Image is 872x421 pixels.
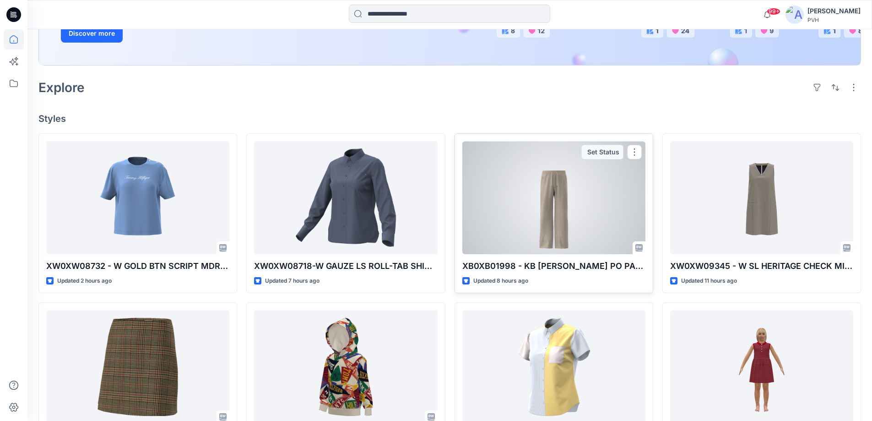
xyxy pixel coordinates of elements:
[57,276,112,286] p: Updated 2 hours ago
[254,141,437,254] a: XW0XW08718-W GAUZE LS ROLL-TAB SHIRT INDIGO-V01
[61,24,123,43] button: Discover more
[38,113,861,124] h4: Styles
[46,141,229,254] a: XW0XW08732 - W GOLD BTN SCRIPT MDRN SS TEE_proto
[61,24,267,43] a: Discover more
[785,5,804,24] img: avatar
[473,276,528,286] p: Updated 8 hours ago
[807,16,861,23] div: PVH
[254,260,437,273] p: XW0XW08718-W GAUZE LS ROLL-TAB SHIRT INDIGO-V01
[462,141,645,254] a: XB0XB01998 - KB ROTHWELL PO PANT-SRING 2026
[462,260,645,273] p: XB0XB01998 - KB [PERSON_NAME] PO PANT-SRING 2026
[681,276,737,286] p: Updated 11 hours ago
[38,80,85,95] h2: Explore
[670,260,853,273] p: XW0XW09345 - W SL HERITAGE CHECK MINI DRESS-PROTO-V01
[807,5,861,16] div: [PERSON_NAME]
[46,260,229,273] p: XW0XW08732 - W GOLD BTN SCRIPT MDRN SS TEE_proto
[265,276,320,286] p: Updated 7 hours ago
[670,141,853,254] a: XW0XW09345 - W SL HERITAGE CHECK MINI DRESS-PROTO-V01
[767,8,780,15] span: 99+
